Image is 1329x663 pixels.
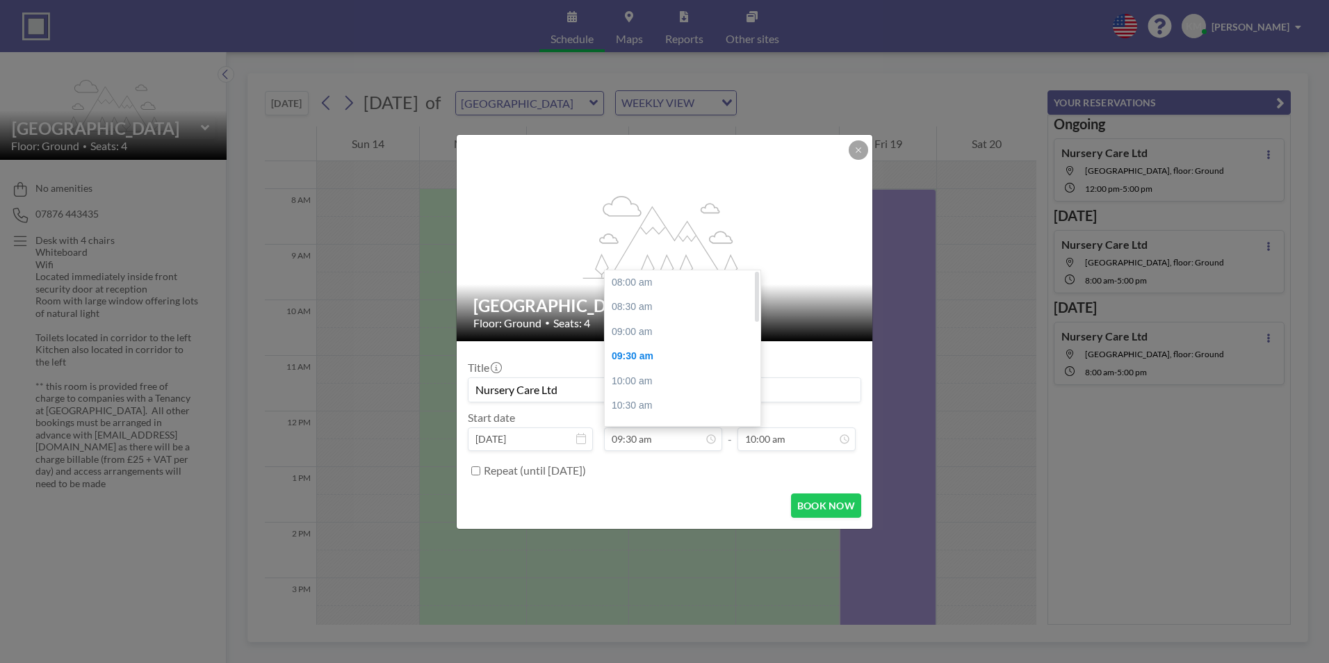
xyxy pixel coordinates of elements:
[545,318,550,328] span: •
[605,270,767,295] div: 08:00 am
[605,418,767,443] div: 11:00 am
[468,411,515,425] label: Start date
[728,416,732,446] span: -
[484,464,586,477] label: Repeat (until [DATE])
[473,295,857,316] h2: [GEOGRAPHIC_DATA]
[468,361,500,375] label: Title
[605,295,767,320] div: 08:30 am
[791,493,861,518] button: BOOK NOW
[605,344,767,369] div: 09:30 am
[605,393,767,418] div: 10:30 am
[553,316,590,330] span: Seats: 4
[468,378,861,402] input: Kerry's reservation
[605,369,767,394] div: 10:00 am
[473,316,541,330] span: Floor: Ground
[605,320,767,345] div: 09:00 am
